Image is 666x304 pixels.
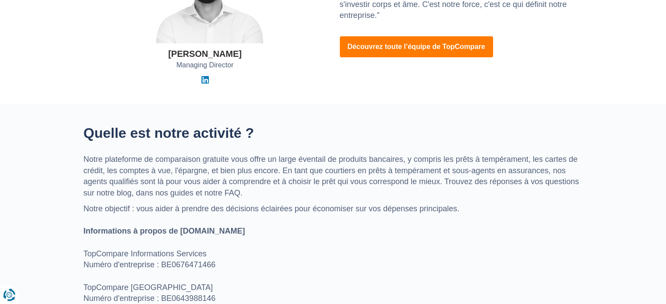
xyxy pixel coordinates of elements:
strong: Informations à propos de [DOMAIN_NAME] [84,227,245,235]
h2: Quelle est notre activité ? [84,126,583,141]
div: [PERSON_NAME] [168,48,242,60]
a: Découvrez toute l’équipe de TopCompare [340,36,493,57]
p: Notre plateforme de comparaison gratuite vous offre un large éventail de produits bancaires, y co... [84,154,583,199]
img: Linkedin Elvedin Vejzovic [201,76,209,84]
span: Managing Director [176,60,234,70]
